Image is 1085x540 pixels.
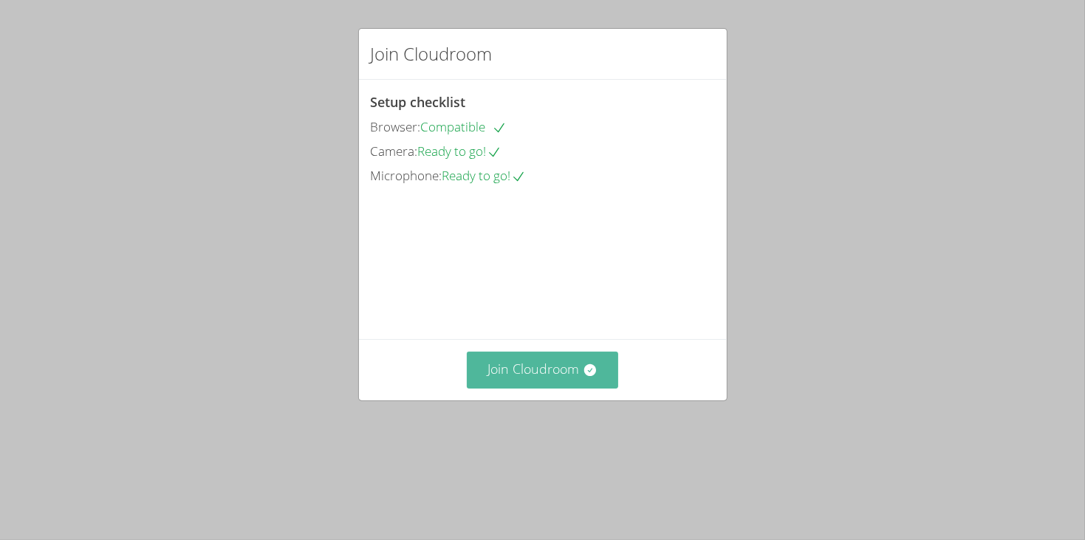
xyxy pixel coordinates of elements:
[442,167,526,184] span: Ready to go!
[371,167,442,184] span: Microphone:
[371,93,466,111] span: Setup checklist
[371,41,493,67] h2: Join Cloudroom
[467,352,618,388] button: Join Cloudroom
[371,118,421,135] span: Browser:
[371,143,418,160] span: Camera:
[421,118,507,135] span: Compatible
[418,143,502,160] span: Ready to go!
